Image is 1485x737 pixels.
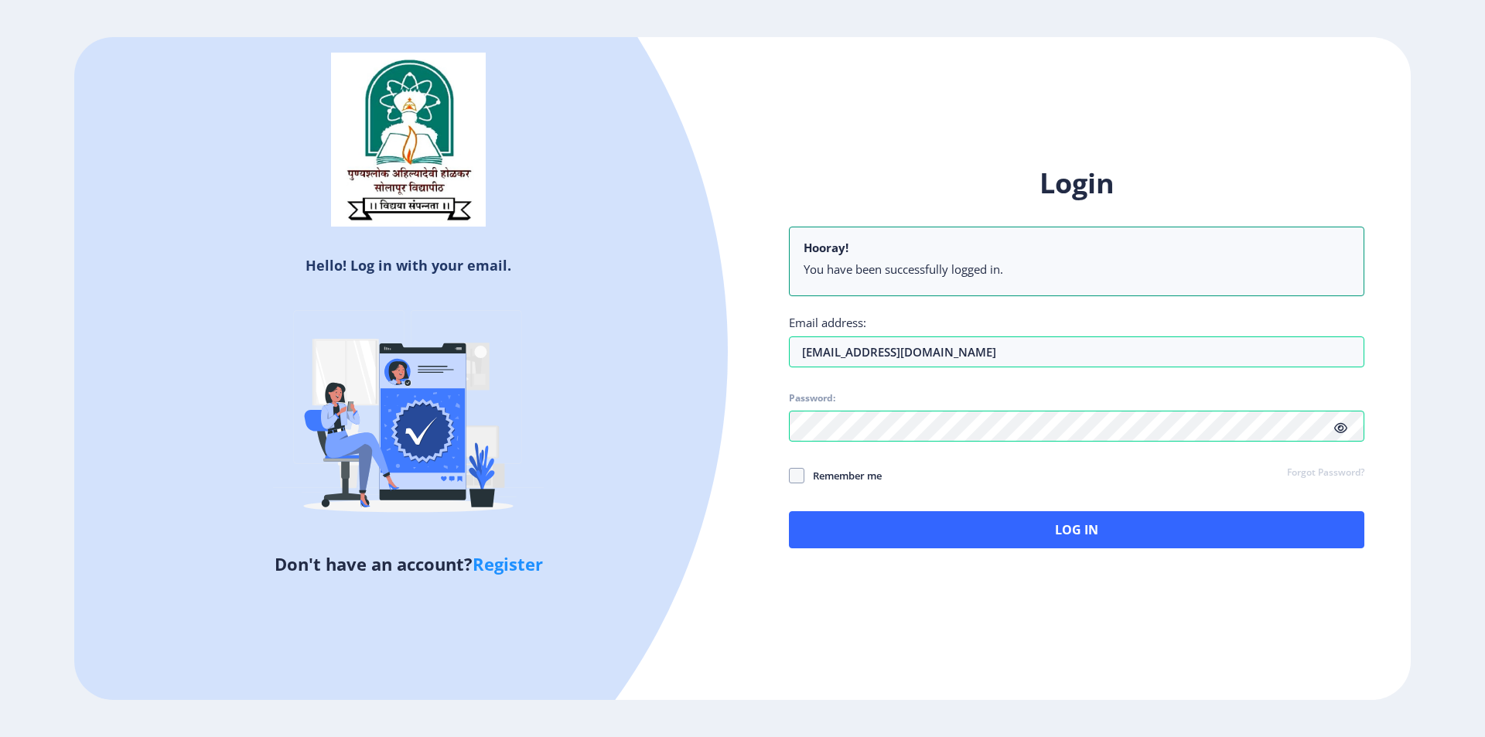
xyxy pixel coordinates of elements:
input: Email address [789,336,1364,367]
img: Verified-rafiki.svg [273,281,544,551]
li: You have been successfully logged in. [804,261,1350,277]
b: Hooray! [804,240,848,255]
a: Register [473,552,543,575]
a: Forgot Password? [1287,466,1364,480]
span: Remember me [804,466,882,485]
button: Log In [789,511,1364,548]
h5: Don't have an account? [86,551,731,576]
label: Password: [789,392,835,404]
h1: Login [789,165,1364,202]
img: sulogo.png [331,53,486,227]
label: Email address: [789,315,866,330]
